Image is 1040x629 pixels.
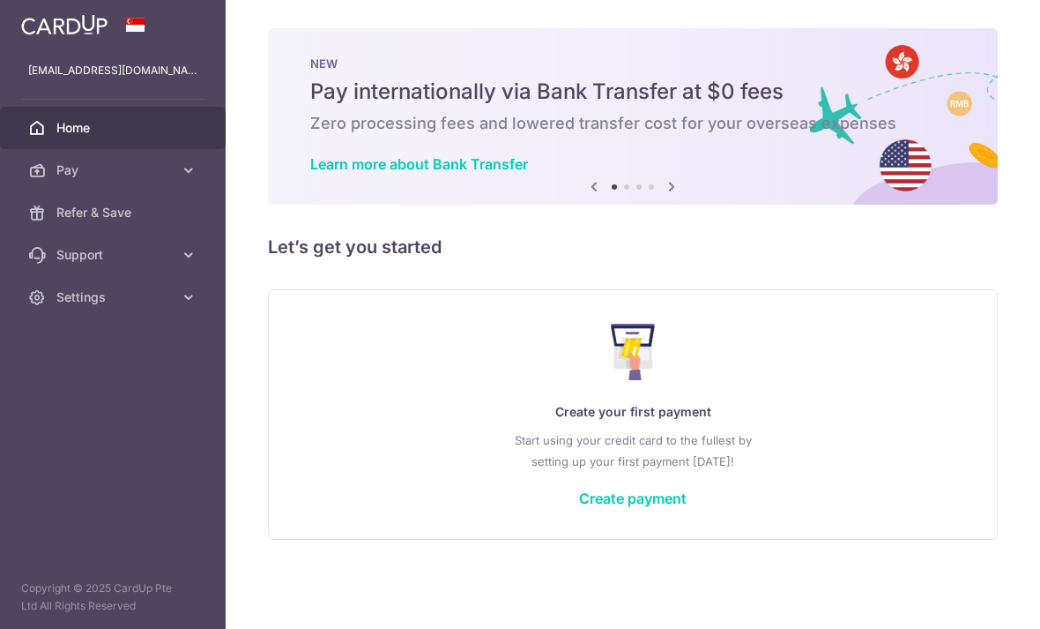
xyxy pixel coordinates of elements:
[28,62,197,79] p: [EMAIL_ADDRESS][DOMAIN_NAME]
[310,78,955,106] h5: Pay internationally via Bank Transfer at $0 fees
[579,490,687,507] a: Create payment
[56,204,173,221] span: Refer & Save
[310,56,955,71] p: NEW
[304,401,962,423] p: Create your first payment
[268,28,998,205] img: Bank transfer banner
[56,246,173,264] span: Support
[56,288,173,306] span: Settings
[268,233,998,261] h5: Let’s get you started
[310,155,528,173] a: Learn more about Bank Transfer
[56,161,173,179] span: Pay
[21,14,108,35] img: CardUp
[304,430,962,472] p: Start using your credit card to the fullest by setting up your first payment [DATE]!
[310,113,955,134] h6: Zero processing fees and lowered transfer cost for your overseas expenses
[611,324,656,380] img: Make Payment
[56,119,173,137] span: Home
